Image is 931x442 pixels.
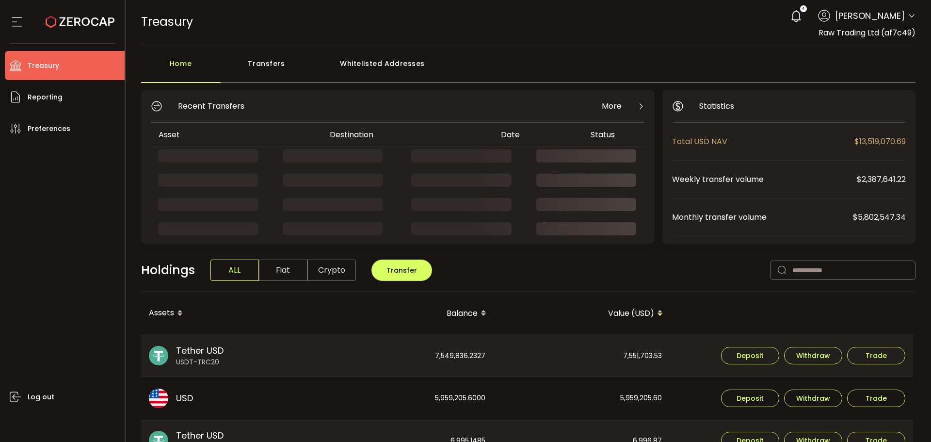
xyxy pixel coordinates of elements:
button: Transfer [371,260,432,281]
div: 5,959,205.6000 [318,377,493,420]
button: Trade [847,390,905,407]
span: ALL [210,260,259,281]
button: Deposit [721,390,779,407]
span: Weekly transfer volume [672,173,857,185]
div: Destination [322,129,493,140]
span: Tether USD [176,344,224,357]
span: Withdraw [796,352,830,359]
div: Balance [318,305,494,322]
div: Transfers [221,54,313,83]
span: Tether USD [176,429,224,442]
button: Deposit [721,347,779,364]
span: 4 [802,5,804,12]
div: Assets [141,305,318,322]
span: Log out [28,390,54,404]
span: Trade [866,352,887,359]
img: usd_portfolio.svg [149,389,168,408]
span: Reporting [28,90,63,104]
div: Date [493,129,583,140]
span: Total USD NAV [672,135,854,147]
button: Withdraw [784,347,842,364]
span: Holdings [141,261,195,279]
span: Crypto [307,260,356,281]
div: 7,551,703.53 [494,335,670,377]
div: Value (USD) [494,305,671,322]
span: $13,519,070.69 [854,135,906,147]
button: Trade [847,347,905,364]
span: USDT-TRC20 [176,357,224,367]
span: Treasury [28,59,59,73]
span: Deposit [737,395,764,402]
span: Withdraw [796,395,830,402]
span: USD [176,392,193,405]
div: 7,549,836.2327 [318,335,493,377]
span: Preferences [28,122,70,136]
iframe: Chat Widget [883,395,931,442]
span: Trade [866,395,887,402]
span: $2,387,641.22 [857,173,906,185]
span: Fiat [259,260,307,281]
div: Status [583,129,643,140]
div: Asset [151,129,322,140]
div: Whitelisted Addresses [313,54,452,83]
span: $5,802,547.34 [853,211,906,223]
span: Deposit [737,352,764,359]
span: Transfer [386,265,417,275]
img: usdt_portfolio.svg [149,346,168,365]
div: 5,959,205.60 [494,377,670,420]
span: Raw Trading Ltd (af7c49) [819,27,915,38]
span: More [602,100,622,112]
span: Recent Transfers [178,100,244,112]
button: Withdraw [784,390,842,407]
span: Monthly transfer volume [672,211,853,223]
span: Statistics [699,100,734,112]
div: Home [141,54,221,83]
span: [PERSON_NAME] [835,9,905,22]
span: Treasury [141,13,193,30]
